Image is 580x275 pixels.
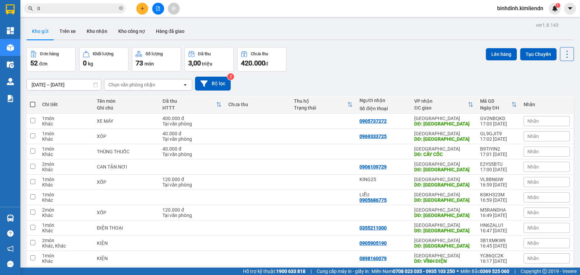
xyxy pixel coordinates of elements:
[276,269,305,274] strong: 1900 633 818
[42,167,90,172] div: Khác
[42,238,90,243] div: 2 món
[188,59,201,67] span: 3,00
[7,61,14,68] img: warehouse-icon
[81,23,113,39] button: Kho nhận
[414,213,473,218] div: DĐ: ĐÀ NẴNG
[311,268,312,275] span: |
[564,3,576,15] button: caret-down
[42,152,90,157] div: Khác
[414,131,473,136] div: [GEOGRAPHIC_DATA]
[291,96,356,114] th: Toggle SortBy
[480,136,517,142] div: 17:02 [DATE]
[42,213,90,218] div: Khác
[40,52,59,56] div: Đơn hàng
[414,222,473,228] div: [GEOGRAPHIC_DATA]
[30,59,38,67] span: 52
[162,207,221,213] div: 120.000 đ
[480,116,517,121] div: GV2NBQKD
[514,268,515,275] span: |
[42,253,90,258] div: 1 món
[237,47,286,72] button: Chưa thu420.000đ
[152,3,164,15] button: file-add
[317,268,370,275] span: Cung cấp máy in - giấy in:
[480,121,517,126] div: 17:03 [DATE]
[527,256,539,261] span: Nhãn
[359,240,387,246] div: 0905905190
[414,258,473,264] div: DĐ: VĨNH ĐIỆN
[527,240,539,246] span: Nhãn
[414,146,473,152] div: [GEOGRAPHIC_DATA]
[7,27,14,34] img: dashboard-icon
[28,6,33,11] span: search
[480,146,517,152] div: B9TIYIN2
[27,79,101,90] input: Select a date range.
[414,152,473,157] div: DĐ: CÂY CỐC
[524,102,570,107] div: Nhãn
[414,177,473,182] div: [GEOGRAPHIC_DATA]
[527,118,539,124] span: Nhãn
[42,182,90,188] div: Khác
[93,52,113,56] div: Khối lượng
[414,197,473,203] div: DĐ: ĐÀ NẴNG
[414,98,468,104] div: VP nhận
[359,118,387,124] div: 0905737272
[480,269,509,274] strong: 0369 525 060
[162,116,221,121] div: 400.000 đ
[198,52,211,56] div: Đã thu
[480,228,517,233] div: 16:47 [DATE]
[480,213,517,218] div: 16:49 [DATE]
[414,136,473,142] div: DĐ: ĐÀ NẴNG
[371,268,455,275] span: Miền Nam
[527,134,539,139] span: Nhãn
[414,161,473,167] div: [GEOGRAPHIC_DATA]
[527,164,539,170] span: Nhãn
[162,182,221,188] div: Tại văn phòng
[97,240,156,246] div: KIỆN
[414,238,473,243] div: [GEOGRAPHIC_DATA]
[359,106,407,111] div: Số điện thoại
[42,228,90,233] div: Khác
[228,102,287,107] div: Chưa thu
[195,77,231,91] button: Bộ lọc
[359,197,387,203] div: 0905686775
[557,3,559,8] span: 1
[140,6,145,11] span: plus
[108,81,155,88] div: Chọn văn phòng nhận
[37,5,118,12] input: Tìm tên, số ĐT hoặc mã đơn
[492,4,549,13] span: binhdinh.kimliendn
[97,118,156,124] div: XE MÁY
[480,253,517,258] div: YC86QC2K
[520,48,557,60] button: Tạo Chuyến
[162,177,221,182] div: 120.000 đ
[7,261,14,267] span: message
[414,243,473,249] div: DĐ: ĐÀ NẴNG
[552,5,558,12] img: icon-new-feature
[171,6,176,11] span: aim
[27,47,76,72] button: Đơn hàng52đơn
[460,268,509,275] span: Miền Bắc
[393,269,455,274] strong: 0708 023 035 - 0935 103 250
[243,268,305,275] span: Hỗ trợ kỹ thuật:
[136,59,143,67] span: 73
[359,177,407,182] div: KING25
[6,4,15,15] img: logo-vxr
[414,182,473,188] div: DĐ: ĐÀ NẴNG
[42,177,90,182] div: 1 món
[359,134,387,139] div: 0969333725
[42,116,90,121] div: 1 món
[156,6,160,11] span: file-add
[480,243,517,249] div: 16:45 [DATE]
[27,23,54,39] button: Kho gửi
[480,161,517,167] div: E2YS5BTU
[542,269,547,274] span: copyright
[294,98,347,104] div: Thu hộ
[162,146,221,152] div: 40.000 đ
[42,131,90,136] div: 1 món
[556,3,560,8] sup: 1
[97,225,156,231] div: ĐIỆN THOẠI
[7,78,14,85] img: warehouse-icon
[241,59,265,67] span: 420.000
[162,131,221,136] div: 40.000 đ
[42,243,90,249] div: Khác, Khác
[457,270,459,273] span: ⚪️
